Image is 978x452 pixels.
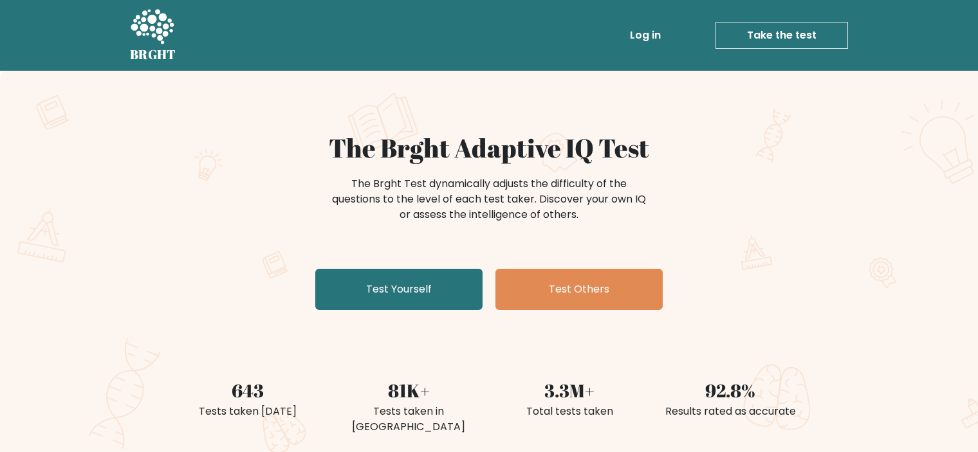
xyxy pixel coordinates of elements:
a: Take the test [715,22,848,49]
div: Tests taken [DATE] [175,404,320,419]
div: Total tests taken [497,404,642,419]
a: Log in [625,23,666,48]
div: 92.8% [658,377,803,404]
a: Test Yourself [315,269,483,310]
div: 643 [175,377,320,404]
h5: BRGHT [130,47,176,62]
div: The Brght Test dynamically adjusts the difficulty of the questions to the level of each test take... [328,176,650,222]
div: 3.3M+ [497,377,642,404]
div: Results rated as accurate [658,404,803,419]
h1: The Brght Adaptive IQ Test [175,132,803,163]
a: BRGHT [130,5,176,66]
div: Tests taken in [GEOGRAPHIC_DATA] [336,404,481,435]
div: 81K+ [336,377,481,404]
a: Test Others [495,269,663,310]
